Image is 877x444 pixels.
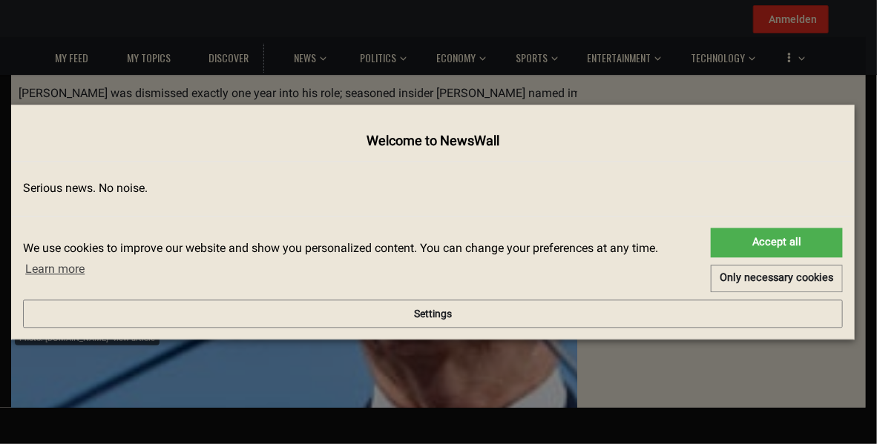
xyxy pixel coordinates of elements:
[23,181,843,198] p: Serious news. No noise.
[711,265,843,293] a: deny cookies
[23,240,699,280] span: We use cookies to improve our website and show you personalized content. You can change your pref...
[711,228,843,258] a: allow cookies
[23,228,843,293] div: cookieconsent
[23,258,87,280] a: learn more about cookies
[23,131,843,150] h4: Welcome to NewsWall
[23,300,843,328] button: Settings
